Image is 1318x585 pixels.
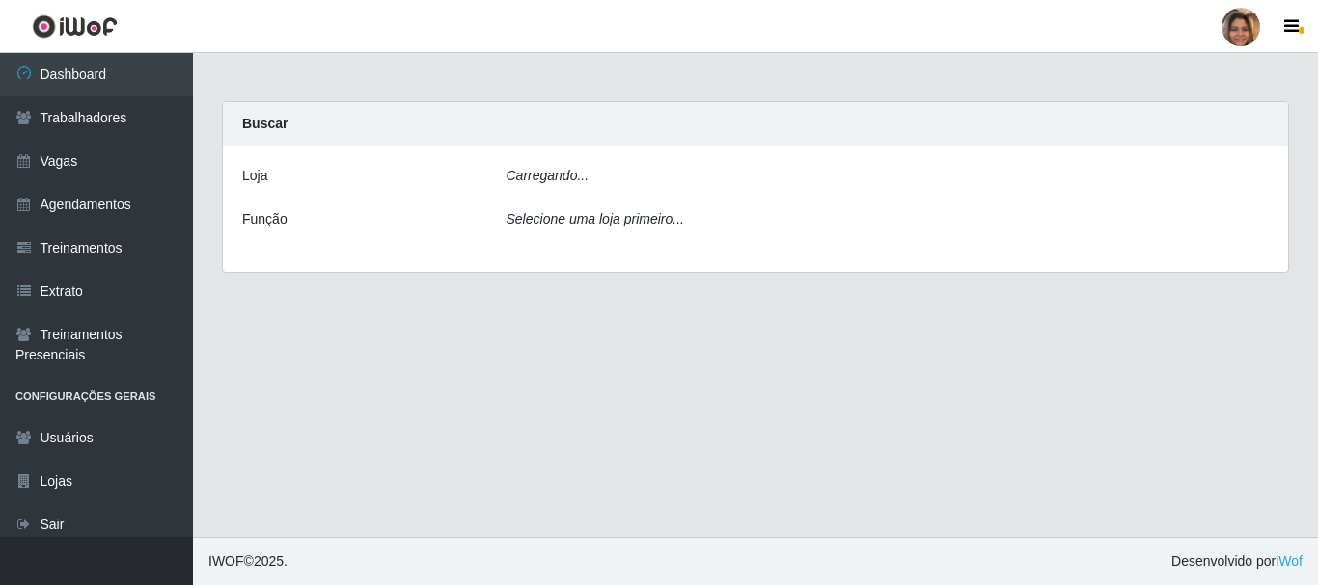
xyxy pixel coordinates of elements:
img: CoreUI Logo [32,14,118,39]
a: iWof [1276,553,1303,569]
span: IWOF [208,553,244,569]
label: Loja [242,166,267,186]
i: Carregando... [507,168,590,183]
span: Desenvolvido por [1171,551,1303,572]
i: Selecione uma loja primeiro... [507,211,684,226]
label: Função [242,209,288,229]
span: © 2025 . [208,551,288,572]
strong: Buscar [242,116,288,131]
